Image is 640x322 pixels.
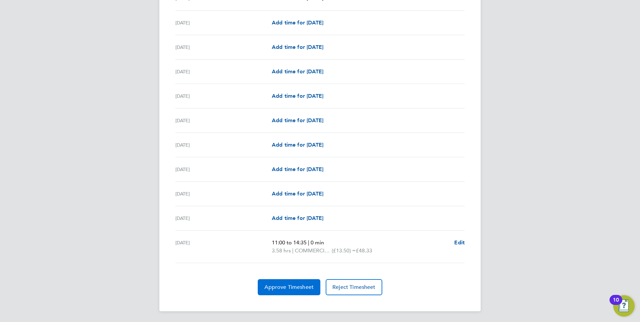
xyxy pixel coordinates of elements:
[308,239,309,246] span: |
[332,284,376,291] span: Reject Timesheet
[175,92,272,100] div: [DATE]
[272,166,323,172] span: Add time for [DATE]
[272,19,323,26] span: Add time for [DATE]
[175,19,272,27] div: [DATE]
[454,239,465,246] span: Edit
[272,215,323,221] span: Add time for [DATE]
[326,279,382,295] button: Reject Timesheet
[356,247,372,254] span: £48.33
[264,284,314,291] span: Approve Timesheet
[175,68,272,76] div: [DATE]
[175,214,272,222] div: [DATE]
[332,247,356,254] span: (£13.50) =
[311,239,324,246] span: 0 min
[272,239,307,246] span: 11:00 to 14:35
[613,300,619,309] div: 10
[272,43,323,51] a: Add time for [DATE]
[272,190,323,198] a: Add time for [DATE]
[295,247,332,255] span: COMMERCIAL_HOURS
[272,190,323,197] span: Add time for [DATE]
[272,165,323,173] a: Add time for [DATE]
[258,279,320,295] button: Approve Timesheet
[175,239,272,255] div: [DATE]
[272,142,323,148] span: Add time for [DATE]
[272,19,323,27] a: Add time for [DATE]
[175,43,272,51] div: [DATE]
[272,117,323,124] span: Add time for [DATE]
[613,295,635,317] button: Open Resource Center, 10 new notifications
[175,165,272,173] div: [DATE]
[454,239,465,247] a: Edit
[175,141,272,149] div: [DATE]
[272,247,291,254] span: 3.58 hrs
[272,68,323,75] span: Add time for [DATE]
[272,92,323,100] a: Add time for [DATE]
[272,68,323,76] a: Add time for [DATE]
[272,214,323,222] a: Add time for [DATE]
[272,93,323,99] span: Add time for [DATE]
[272,44,323,50] span: Add time for [DATE]
[175,116,272,125] div: [DATE]
[272,141,323,149] a: Add time for [DATE]
[175,190,272,198] div: [DATE]
[272,116,323,125] a: Add time for [DATE]
[292,247,294,254] span: |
